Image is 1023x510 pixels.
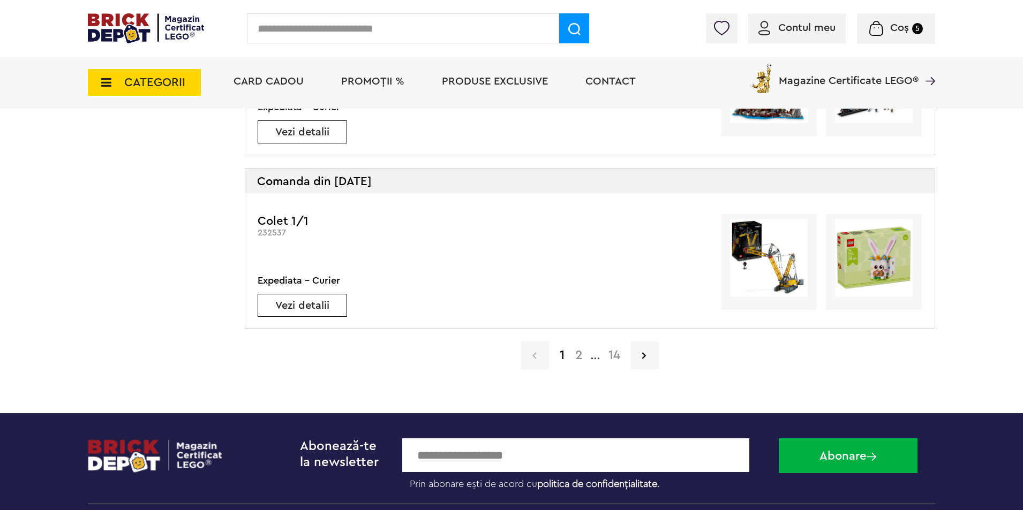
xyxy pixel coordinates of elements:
span: Abonează-te la newsletter [300,440,379,469]
span: Contul meu [778,22,836,33]
a: Vezi detalii [258,127,347,138]
a: politica de confidențialitate [537,479,657,489]
span: ... [588,353,603,360]
a: Contact [585,76,636,87]
h3: Colet 1/1 [258,214,508,228]
a: Contul meu [758,22,836,33]
strong: 1 [554,349,570,362]
a: Vezi detalii [258,300,347,311]
a: 2 [570,349,588,362]
span: Magazine Certificate LEGO® [779,62,919,86]
a: Magazine Certificate LEGO® [919,62,935,72]
a: Card Cadou [234,76,304,87]
span: CATEGORII [124,77,185,88]
img: Abonare [867,453,876,461]
span: Coș [890,22,909,33]
div: Expediata - Curier [258,273,347,288]
div: 232537 [258,228,508,238]
a: 14 [603,349,626,362]
a: PROMOȚII % [341,76,404,87]
label: Prin abonare ești de acord cu . [402,472,771,490]
div: Comanda din [DATE] [245,169,935,193]
a: Produse exclusive [442,76,548,87]
a: Pagina urmatoare [631,341,659,369]
small: 5 [912,23,923,34]
button: Abonare [779,438,917,473]
img: footerlogo [88,438,223,473]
